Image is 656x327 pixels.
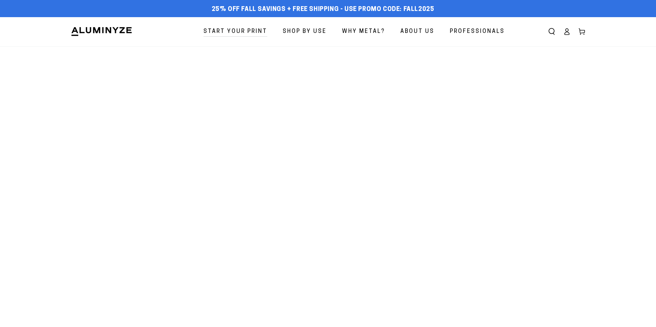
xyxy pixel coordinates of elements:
[198,23,272,41] a: Start Your Print
[445,23,510,41] a: Professionals
[203,27,267,37] span: Start Your Print
[450,27,505,37] span: Professionals
[342,27,385,37] span: Why Metal?
[283,27,327,37] span: Shop By Use
[395,23,440,41] a: About Us
[71,26,132,37] img: Aluminyze
[212,6,434,13] span: 25% off FALL Savings + Free Shipping - Use Promo Code: FALL2025
[337,23,390,41] a: Why Metal?
[544,24,559,39] summary: Search our site
[278,23,332,41] a: Shop By Use
[400,27,434,37] span: About Us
